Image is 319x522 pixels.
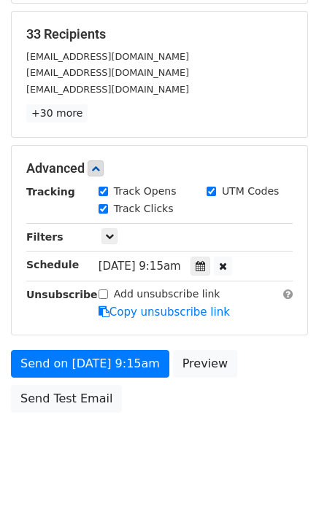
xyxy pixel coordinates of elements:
a: Copy unsubscribe link [99,305,230,319]
strong: Unsubscribe [26,289,98,300]
strong: Filters [26,231,64,243]
span: [DATE] 9:15am [99,260,181,273]
strong: Tracking [26,186,75,198]
label: UTM Codes [222,184,279,199]
label: Track Clicks [114,201,174,217]
small: [EMAIL_ADDRESS][DOMAIN_NAME] [26,51,189,62]
a: +30 more [26,104,88,122]
label: Track Opens [114,184,177,199]
a: Send on [DATE] 9:15am [11,350,169,378]
a: Preview [173,350,237,378]
h5: Advanced [26,160,293,176]
strong: Schedule [26,259,79,270]
small: [EMAIL_ADDRESS][DOMAIN_NAME] [26,84,189,95]
label: Add unsubscribe link [114,287,220,302]
small: [EMAIL_ADDRESS][DOMAIN_NAME] [26,67,189,78]
h5: 33 Recipients [26,26,293,42]
a: Send Test Email [11,385,122,413]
